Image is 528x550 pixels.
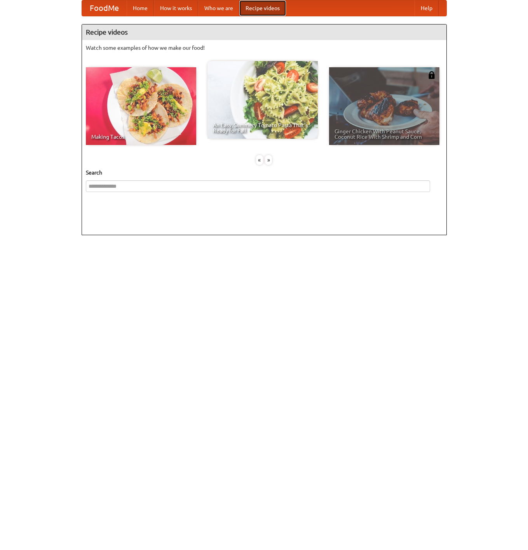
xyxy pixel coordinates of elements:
div: » [265,155,272,165]
a: Home [127,0,154,16]
a: Recipe videos [239,0,286,16]
a: FoodMe [82,0,127,16]
div: « [256,155,263,165]
h5: Search [86,169,443,176]
img: 483408.png [428,71,436,79]
p: Watch some examples of how we make our food! [86,44,443,52]
h4: Recipe videos [82,24,446,40]
a: Making Tacos [86,67,196,145]
a: An Easy, Summery Tomato Pasta That's Ready for Fall [207,61,318,139]
a: How it works [154,0,198,16]
span: An Easy, Summery Tomato Pasta That's Ready for Fall [213,122,312,133]
a: Who we are [198,0,239,16]
a: Help [415,0,439,16]
span: Making Tacos [91,134,191,140]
